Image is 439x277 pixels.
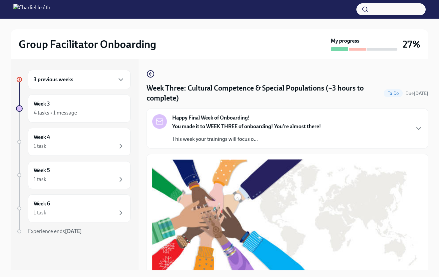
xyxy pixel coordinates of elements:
div: 1 task [34,176,46,183]
h6: Week 5 [34,167,50,174]
img: CharlieHealth [13,4,50,15]
h6: Week 4 [34,134,50,141]
strong: [DATE] [65,228,82,234]
div: 1 task [34,142,46,150]
h3: 27% [403,38,420,50]
div: 4 tasks • 1 message [34,109,77,117]
h6: Week 6 [34,200,50,207]
div: 3 previous weeks [28,70,131,89]
a: Week 34 tasks • 1 message [16,95,131,123]
span: Due [405,91,428,96]
a: Week 41 task [16,128,131,156]
span: To Do [384,91,403,96]
a: Week 51 task [16,161,131,189]
h6: 3 previous weeks [34,76,73,83]
h2: Group Facilitator Onboarding [19,38,156,51]
strong: Happy Final Week of Onboarding! [172,114,250,122]
h6: Week 3 [34,100,50,108]
h4: Week Three: Cultural Competence & Special Populations (~3 hours to complete) [147,83,381,103]
strong: You made it to WEEK THREE of onboarding! You're almost there! [172,123,321,130]
span: Experience ends [28,228,82,234]
span: October 6th, 2025 07:00 [405,90,428,97]
strong: [DATE] [414,91,428,96]
div: 1 task [34,209,46,216]
a: Week 61 task [16,194,131,222]
button: Zoom image [152,159,423,270]
strong: My progress [331,37,359,45]
p: This week your trainings will focus o... [172,136,321,143]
